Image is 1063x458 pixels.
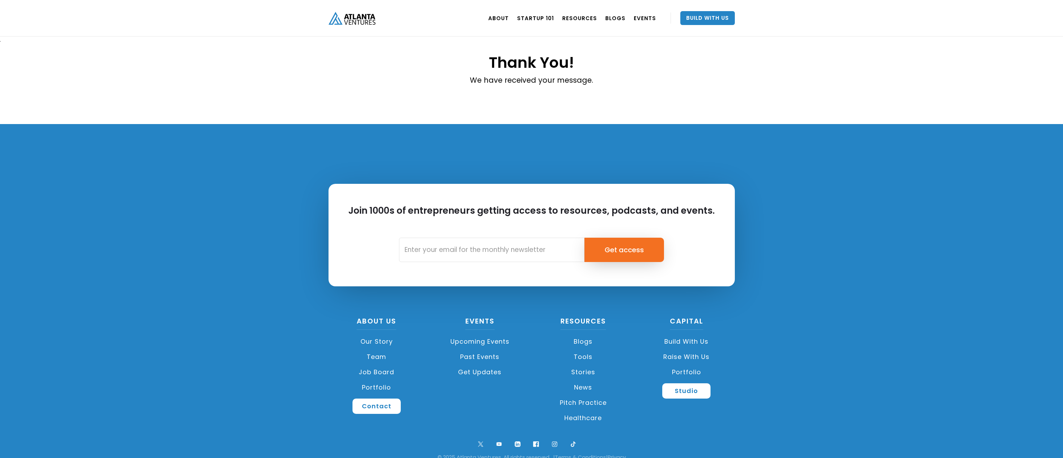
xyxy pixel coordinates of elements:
[399,238,664,262] form: Email Form
[550,440,559,449] img: ig symbol
[560,316,606,330] a: Resources
[329,334,425,349] a: Our Story
[662,383,711,399] a: Studio
[680,11,735,25] a: Build With Us
[638,349,735,365] a: Raise with Us
[399,238,584,262] input: Enter your email for the monthly newsletter
[568,440,578,449] img: tik tok logo
[329,349,425,365] a: Team
[329,380,425,395] a: Portfolio
[368,75,695,86] p: We have received your message.
[531,440,541,449] img: facebook logo
[535,349,632,365] a: Tools
[432,334,528,349] a: Upcoming Events
[488,8,509,28] a: ABOUT
[584,238,664,262] input: Get access
[329,365,425,380] a: Job Board
[535,380,632,395] a: News
[465,316,495,330] a: Events
[352,399,401,414] a: Contact
[535,334,632,349] a: Blogs
[638,365,735,380] a: Portfolio
[535,395,632,410] a: Pitch Practice
[495,440,504,449] img: youtube symbol
[605,8,625,28] a: BLOGS
[357,316,396,330] a: About US
[634,8,656,28] a: EVENTS
[562,8,597,28] a: RESOURCES
[432,365,528,380] a: Get Updates
[535,410,632,426] a: Healthcare
[348,205,715,229] h2: Join 1000s of entrepreneurs getting access to resources, podcasts, and events.
[638,334,735,349] a: Build with us
[517,8,554,28] a: Startup 101
[535,365,632,380] a: Stories
[368,54,695,71] h1: Thank You!
[513,440,522,449] img: linkedin logo
[432,349,528,365] a: Past Events
[670,316,703,330] a: CAPITAL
